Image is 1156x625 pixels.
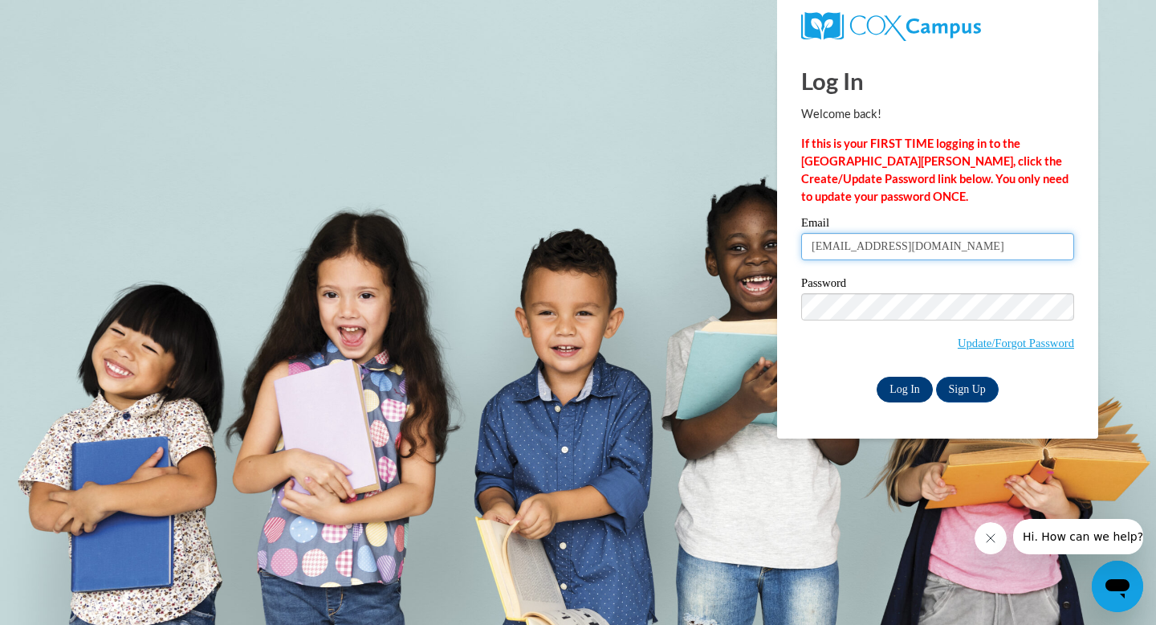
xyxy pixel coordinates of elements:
input: Log In [877,377,933,402]
iframe: Close message [975,522,1007,554]
iframe: Button to launch messaging window [1092,561,1143,612]
a: Sign Up [936,377,999,402]
p: Welcome back! [801,105,1074,123]
strong: If this is your FIRST TIME logging in to the [GEOGRAPHIC_DATA][PERSON_NAME], click the Create/Upd... [801,137,1068,203]
a: Update/Forgot Password [958,337,1074,349]
a: COX Campus [801,12,1074,41]
iframe: Message from company [1013,519,1143,554]
h1: Log In [801,64,1074,97]
label: Email [801,217,1074,233]
img: COX Campus [801,12,981,41]
label: Password [801,277,1074,293]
